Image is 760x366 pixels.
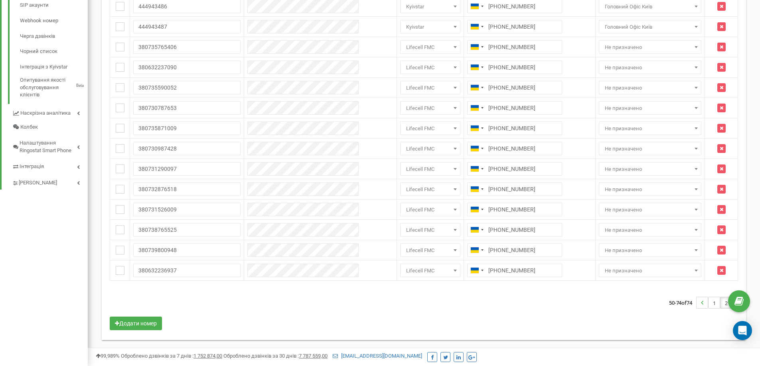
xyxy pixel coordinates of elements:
[20,59,88,75] a: Інтеграція з Kyivstar
[400,20,460,33] span: Kyivstar
[468,244,486,256] div: Telephone country code
[468,223,486,236] div: Telephone country code
[12,134,88,157] a: Налаштування Ringostat Smart Phone
[467,142,562,155] input: 050 123 4567
[468,102,486,114] div: Telephone country code
[403,22,458,33] span: Kyivstar
[599,40,701,54] span: Не призначено
[400,121,460,135] span: Lifecell FMC
[681,299,687,306] span: of
[468,81,486,94] div: Telephone country code
[602,103,699,114] span: Не призначено
[299,353,328,359] u: 7 787 559,00
[110,317,162,330] button: Додати номер
[400,40,460,54] span: Lifecell FMC
[467,101,562,115] input: 050 123 4567
[599,121,701,135] span: Не призначено
[669,297,696,309] span: 50-74 74
[400,223,460,237] span: Lifecell FMC
[602,82,699,94] span: Не призначено
[467,264,562,277] input: 050 123 4567
[403,123,458,134] span: Lifecell FMC
[193,353,222,359] u: 1 752 874,00
[403,62,458,73] span: Lifecell FMC
[20,13,88,29] a: Webhook номер
[467,121,562,135] input: 050 123 4567
[468,61,486,74] div: Telephone country code
[400,264,460,277] span: Lifecell FMC
[602,204,699,215] span: Не призначено
[467,20,562,33] input: 050 123 4567
[467,162,562,176] input: 050 123 4567
[468,162,486,175] div: Telephone country code
[20,163,44,170] span: Інтеграція
[403,245,458,256] span: Lifecell FMC
[20,29,88,44] a: Черга дзвінків
[599,20,701,33] span: Головний Офіс Київ
[599,203,701,216] span: Не призначено
[468,264,486,277] div: Telephone country code
[599,101,701,115] span: Не призначено
[602,1,699,12] span: Головний Офіс Київ
[467,243,562,257] input: 050 123 4567
[403,1,458,12] span: Kyivstar
[669,289,744,317] nav: ...
[12,174,88,190] a: [PERSON_NAME]
[467,40,562,54] input: 050 123 4567
[403,42,458,53] span: Lifecell FMC
[468,203,486,216] div: Telephone country code
[467,81,562,94] input: 050 123 4567
[20,74,88,99] a: Опитування якості обслуговування клієнтівBeta
[400,182,460,196] span: Lifecell FMC
[400,101,460,115] span: Lifecell FMC
[400,162,460,176] span: Lifecell FMC
[467,223,562,237] input: 050 123 4567
[403,143,458,155] span: Lifecell FMC
[468,41,486,53] div: Telephone country code
[467,203,562,216] input: 050 123 4567
[599,223,701,237] span: Не призначено
[468,183,486,196] div: Telephone country code
[19,179,57,187] span: [PERSON_NAME]
[709,297,720,308] a: 1
[599,81,701,94] span: Не призначено
[467,61,562,74] input: 050 123 4567
[602,143,699,155] span: Не призначено
[403,82,458,94] span: Lifecell FMC
[733,321,752,340] div: Open Intercom Messenger
[602,265,699,276] span: Не призначено
[599,243,701,257] span: Не призначено
[96,353,120,359] span: 99,989%
[400,61,460,74] span: Lifecell FMC
[12,104,88,120] a: Наскрізна аналітика
[20,139,77,154] span: Налаштування Ringostat Smart Phone
[602,42,699,53] span: Не призначено
[599,182,701,196] span: Не призначено
[403,164,458,175] span: Lifecell FMC
[400,203,460,216] span: Lifecell FMC
[468,142,486,155] div: Telephone country code
[12,120,88,134] a: Колбек
[121,353,222,359] span: Оброблено дзвінків за 7 днів :
[602,164,699,175] span: Не призначено
[403,204,458,215] span: Lifecell FMC
[12,157,88,174] a: Інтеграція
[20,110,71,117] span: Наскрізна аналітика
[468,20,486,33] div: Telephone country code
[403,225,458,236] span: Lifecell FMC
[223,353,328,359] span: Оброблено дзвінків за 30 днів :
[20,44,88,59] a: Чорний список
[602,62,699,73] span: Не призначено
[403,103,458,114] span: Lifecell FMC
[599,142,701,155] span: Не призначено
[403,265,458,276] span: Lifecell FMC
[400,243,460,257] span: Lifecell FMC
[403,184,458,195] span: Lifecell FMC
[602,22,699,33] span: Головний Офіс Київ
[602,123,699,134] span: Не призначено
[602,245,699,256] span: Не призначено
[602,225,699,236] span: Не призначено
[467,182,562,196] input: 050 123 4567
[720,297,732,309] li: 2
[20,123,38,131] span: Колбек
